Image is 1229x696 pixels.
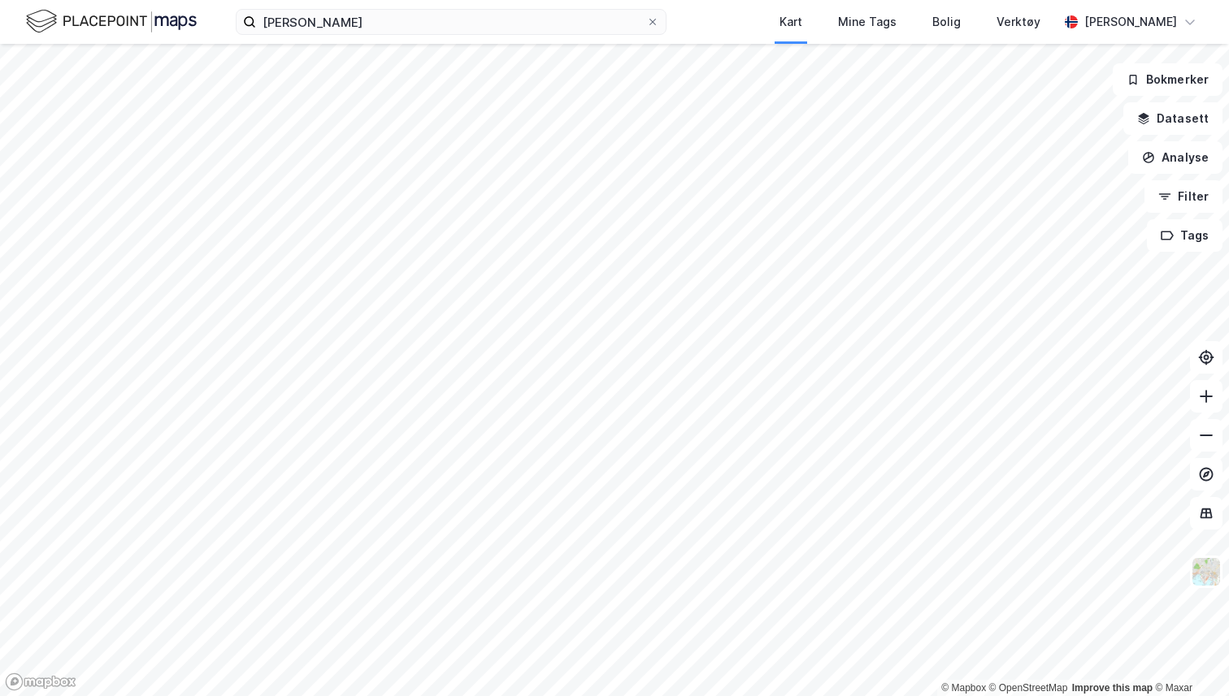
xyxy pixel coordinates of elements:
[780,12,802,32] div: Kart
[1072,682,1153,694] a: Improve this map
[997,12,1040,32] div: Verktøy
[256,10,646,34] input: Søk på adresse, matrikkel, gårdeiere, leietakere eller personer
[1128,141,1222,174] button: Analyse
[1148,618,1229,696] div: Kontrollprogram for chat
[1148,618,1229,696] iframe: Chat Widget
[1123,102,1222,135] button: Datasett
[1147,219,1222,252] button: Tags
[1191,556,1222,587] img: Z
[838,12,897,32] div: Mine Tags
[1113,63,1222,96] button: Bokmerker
[5,672,76,691] a: Mapbox homepage
[1144,180,1222,213] button: Filter
[26,7,197,36] img: logo.f888ab2527a4732fd821a326f86c7f29.svg
[941,682,986,694] a: Mapbox
[989,682,1068,694] a: OpenStreetMap
[1084,12,1177,32] div: [PERSON_NAME]
[932,12,961,32] div: Bolig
